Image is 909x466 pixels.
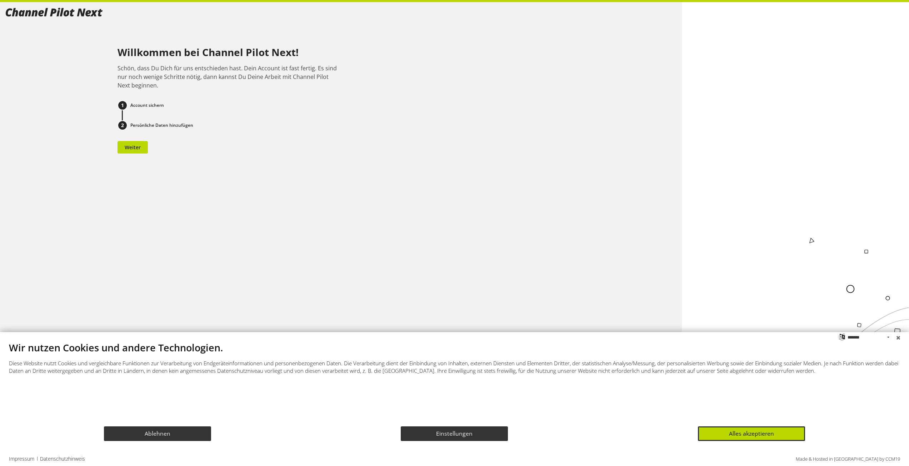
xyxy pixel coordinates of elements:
[121,121,124,129] span: 2
[9,360,900,375] div: Diese Website nutzt Cookies und vergleichbare Funktionen zur Verarbeitung von Endgeräteinformatio...
[698,426,805,441] button: Alles akzeptieren
[40,455,85,462] a: Datenschutzhinweis
[121,101,124,109] span: 1
[118,47,341,58] h1: Willkommen bei Channel Pilot Next!
[125,144,141,151] span: Weiter
[893,332,904,343] button: Schließen
[118,141,148,154] button: Weiter
[118,64,341,90] p: Schön, dass Du Dich für uns entschieden hast. Dein Account ist fast fertig. Es sind nur noch weni...
[848,332,893,342] select: Sprache auswählen
[104,426,211,441] button: Ablehnen
[6,8,103,16] img: 00fd0c2968333bded0a06517299d5b97.svg
[838,333,846,340] label: Sprache auswählen
[130,123,193,128] span: Persönliche Daten hinzufügen
[9,455,34,462] a: Impressum
[9,343,900,352] div: Wir nutzen Cookies und andere Technologien.
[401,426,508,441] button: Einstellungen
[796,456,900,462] a: Made & Hosted in [GEOGRAPHIC_DATA] by CCM19
[130,103,164,108] span: Account sichern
